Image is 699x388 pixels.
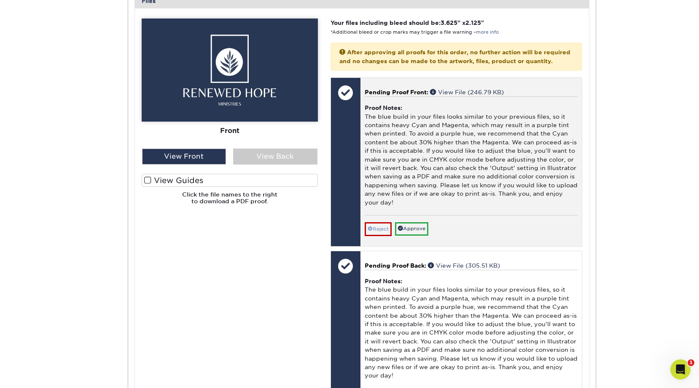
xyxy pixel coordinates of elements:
span: Pending Proof Back: [365,262,426,269]
a: View File (305.51 KB) [428,262,500,269]
a: more info [476,29,499,35]
iframe: Intercom live chat [670,359,691,380]
strong: Proof Notes: [365,104,402,111]
a: View File (246.79 KB) [430,89,504,96]
strong: After approving all proofs for this order, no further action will be required and no changes can ... [339,49,570,64]
a: Reject [365,222,392,236]
span: 2.125 [465,19,481,26]
span: Pending Proof Front: [365,89,428,96]
a: Approve [395,222,428,235]
h6: Click the file names to the right to download a PDF proof. [142,191,318,212]
span: 1 [688,359,694,366]
div: Front [142,122,318,140]
strong: Your files including bleed should be: " x " [331,19,484,26]
label: View Guides [142,174,318,187]
small: *Additional bleed or crop marks may trigger a file warning – [331,29,499,35]
span: 3.625 [441,19,457,26]
div: View Front [142,149,226,165]
strong: Proof Notes: [365,278,402,284]
div: The blue build in your files looks similar to your previous files, so it contains heavy Cyan and ... [365,96,578,215]
div: View Back [233,149,317,165]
